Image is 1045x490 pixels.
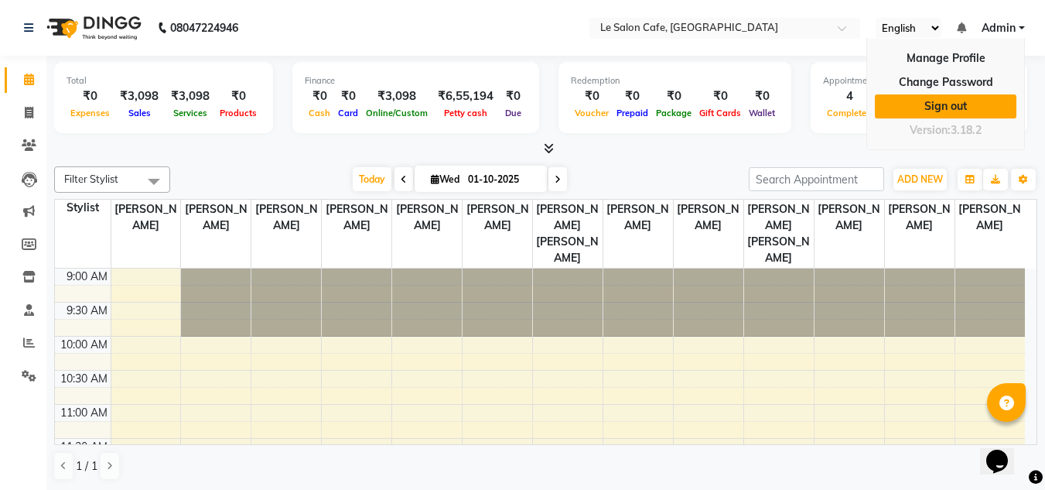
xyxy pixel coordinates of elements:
[362,87,432,105] div: ₹3,098
[362,108,432,118] span: Online/Custom
[500,87,527,105] div: ₹0
[533,200,603,268] span: [PERSON_NAME] [PERSON_NAME]
[334,108,362,118] span: Card
[170,6,238,50] b: 08047224946
[440,108,491,118] span: Petty cash
[63,303,111,319] div: 9:30 AM
[652,108,695,118] span: Package
[251,200,321,235] span: [PERSON_NAME]
[181,200,251,235] span: [PERSON_NAME]
[165,87,216,105] div: ₹3,098
[305,87,334,105] div: ₹0
[57,405,111,421] div: 11:00 AM
[982,20,1016,36] span: Admin
[334,87,362,105] div: ₹0
[571,87,613,105] div: ₹0
[501,108,525,118] span: Due
[955,200,1025,235] span: [PERSON_NAME]
[39,6,145,50] img: logo
[216,108,261,118] span: Products
[67,108,114,118] span: Expenses
[695,108,745,118] span: Gift Cards
[745,87,779,105] div: ₹0
[67,87,114,105] div: ₹0
[897,173,943,185] span: ADD NEW
[353,167,391,191] span: Today
[76,458,97,475] span: 1 / 1
[63,269,111,285] div: 9:00 AM
[216,87,261,105] div: ₹0
[571,74,779,87] div: Redemption
[114,87,165,105] div: ₹3,098
[749,167,884,191] input: Search Appointment
[463,200,532,235] span: [PERSON_NAME]
[823,74,1015,87] div: Appointment
[885,200,955,235] span: [PERSON_NAME]
[305,108,334,118] span: Cash
[125,108,155,118] span: Sales
[432,87,500,105] div: ₹6,55,194
[111,200,181,235] span: [PERSON_NAME]
[64,173,118,185] span: Filter Stylist
[603,200,673,235] span: [PERSON_NAME]
[67,74,261,87] div: Total
[169,108,211,118] span: Services
[305,74,527,87] div: Finance
[893,169,947,190] button: ADD NEW
[823,108,876,118] span: Completed
[744,200,814,268] span: [PERSON_NAME] [PERSON_NAME]
[745,108,779,118] span: Wallet
[322,200,391,235] span: [PERSON_NAME]
[695,87,745,105] div: ₹0
[57,371,111,387] div: 10:30 AM
[823,87,876,105] div: 4
[613,108,652,118] span: Prepaid
[571,108,613,118] span: Voucher
[57,439,111,455] div: 11:30 AM
[463,168,541,191] input: 2025-10-01
[392,200,462,235] span: [PERSON_NAME]
[57,337,111,353] div: 10:00 AM
[814,200,884,235] span: [PERSON_NAME]
[875,70,1016,94] a: Change Password
[674,200,743,235] span: [PERSON_NAME]
[652,87,695,105] div: ₹0
[875,119,1016,142] div: Version:3.18.2
[875,46,1016,70] a: Manage Profile
[980,428,1030,475] iframe: chat widget
[875,94,1016,118] a: Sign out
[427,173,463,185] span: Wed
[55,200,111,216] div: Stylist
[613,87,652,105] div: ₹0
